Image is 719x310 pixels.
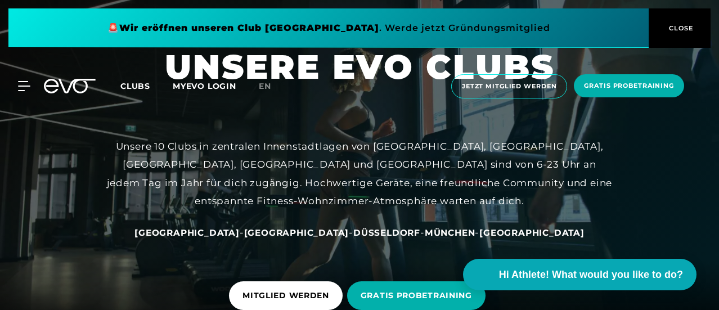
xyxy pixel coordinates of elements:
span: Clubs [120,81,150,91]
button: Hi Athlete! What would you like to do? [463,259,696,290]
a: en [259,80,285,93]
span: GRATIS PROBETRAINING [361,290,472,302]
a: Düsseldorf [353,227,420,238]
a: Clubs [120,80,173,91]
span: CLOSE [666,23,694,33]
span: Gratis Probetraining [584,81,674,91]
a: Jetzt Mitglied werden [448,74,570,98]
span: en [259,81,271,91]
span: MITGLIED WERDEN [242,290,329,302]
a: [GEOGRAPHIC_DATA] [244,227,349,238]
a: [GEOGRAPHIC_DATA] [134,227,240,238]
a: München [425,227,475,238]
span: Jetzt Mitglied werden [462,82,556,91]
button: CLOSE [649,8,711,48]
div: Unsere 10 Clubs in zentralen Innenstadtlagen von [GEOGRAPHIC_DATA], [GEOGRAPHIC_DATA], [GEOGRAPHI... [106,137,613,210]
span: Hi Athlete! What would you like to do? [499,267,683,282]
a: [GEOGRAPHIC_DATA] [479,227,585,238]
a: Gratis Probetraining [570,74,687,98]
a: MYEVO LOGIN [173,81,236,91]
div: - - - - [106,223,613,241]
